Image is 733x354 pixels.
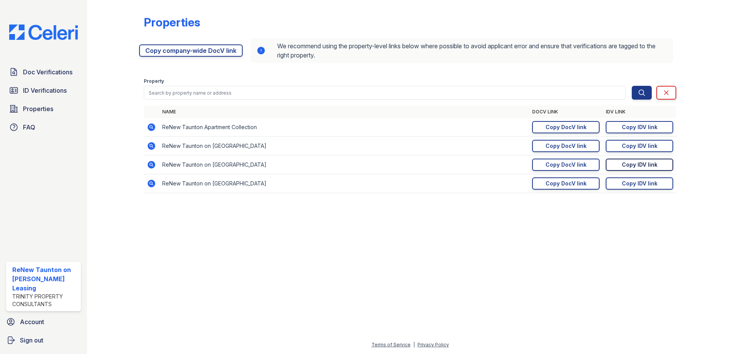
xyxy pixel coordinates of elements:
div: ReNew Taunton on [PERSON_NAME] Leasing [12,265,78,293]
a: Copy IDV link [606,140,673,152]
a: Privacy Policy [417,342,449,347]
a: FAQ [6,120,81,135]
td: ReNew Taunton Apartment Collection [159,118,529,137]
a: Copy DocV link [532,177,600,190]
div: | [413,342,415,347]
span: Sign out [20,336,43,345]
a: Copy DocV link [532,140,600,152]
a: ID Verifications [6,83,81,98]
a: Copy DocV link [532,121,600,133]
th: DocV Link [529,106,603,118]
a: Copy IDV link [606,121,673,133]
div: Copy IDV link [622,123,657,131]
td: ReNew Taunton on [GEOGRAPHIC_DATA] [159,156,529,174]
img: CE_Logo_Blue-a8612792a0a2168367f1c8372b55b34899dd931a85d93a1a3d3e32e68fde9ad4.png [3,25,84,40]
div: Copy DocV link [546,180,587,187]
a: Copy company-wide DocV link [139,44,243,57]
div: Copy DocV link [546,123,587,131]
div: Copy IDV link [622,180,657,187]
div: Copy IDV link [622,161,657,169]
td: ReNew Taunton on [GEOGRAPHIC_DATA] [159,137,529,156]
div: We recommend using the property-level links below where possible to avoid applicant error and ens... [250,38,673,63]
a: Properties [6,101,81,116]
th: Name [159,106,529,118]
span: Properties [23,104,53,113]
span: ID Verifications [23,86,67,95]
a: Copy IDV link [606,159,673,171]
a: Account [3,314,84,329]
a: Terms of Service [371,342,411,347]
td: ReNew Taunton on [GEOGRAPHIC_DATA] [159,174,529,193]
div: Copy DocV link [546,142,587,150]
div: Copy IDV link [622,142,657,150]
div: Trinity Property Consultants [12,293,78,308]
span: Doc Verifications [23,67,72,77]
a: Doc Verifications [6,64,81,80]
span: Account [20,317,44,326]
div: Properties [144,15,200,29]
a: Copy IDV link [606,177,673,190]
input: Search by property name or address [144,86,626,100]
th: IDV Link [603,106,676,118]
span: FAQ [23,123,35,132]
a: Copy DocV link [532,159,600,171]
a: Sign out [3,333,84,348]
div: Copy DocV link [546,161,587,169]
label: Property [144,78,164,84]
